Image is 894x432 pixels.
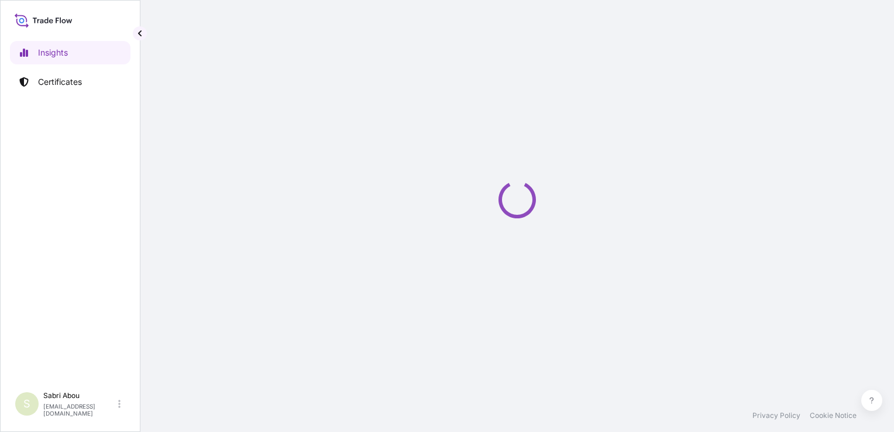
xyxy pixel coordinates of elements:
[752,411,800,420] a: Privacy Policy
[38,76,82,88] p: Certificates
[38,47,68,59] p: Insights
[43,403,116,417] p: [EMAIL_ADDRESS][DOMAIN_NAME]
[10,41,130,64] a: Insights
[43,391,116,400] p: Sabri Abou
[23,398,30,410] span: S
[810,411,857,420] a: Cookie Notice
[10,70,130,94] a: Certificates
